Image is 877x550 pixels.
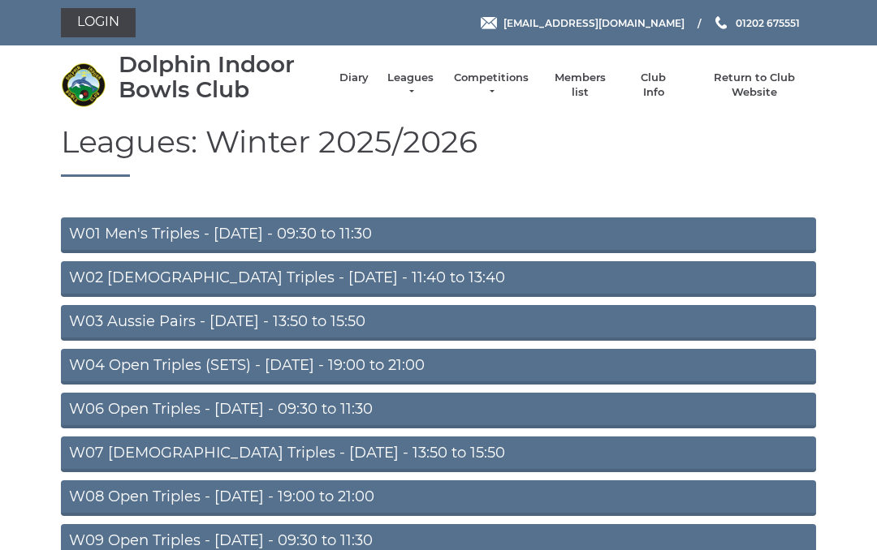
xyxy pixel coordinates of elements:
a: Competitions [452,71,530,100]
a: Diary [339,71,369,85]
span: 01202 675551 [736,16,800,28]
a: Members list [546,71,613,100]
a: Email [EMAIL_ADDRESS][DOMAIN_NAME] [481,15,685,31]
span: [EMAIL_ADDRESS][DOMAIN_NAME] [503,16,685,28]
a: Club Info [630,71,677,100]
img: Email [481,17,497,29]
a: Return to Club Website [693,71,816,100]
a: W03 Aussie Pairs - [DATE] - 13:50 to 15:50 [61,305,816,341]
a: Phone us 01202 675551 [713,15,800,31]
a: Login [61,8,136,37]
a: W07 [DEMOGRAPHIC_DATA] Triples - [DATE] - 13:50 to 15:50 [61,436,816,472]
a: W08 Open Triples - [DATE] - 19:00 to 21:00 [61,480,816,516]
a: W04 Open Triples (SETS) - [DATE] - 19:00 to 21:00 [61,349,816,385]
img: Phone us [715,16,727,29]
a: Leagues [385,71,436,100]
a: W06 Open Triples - [DATE] - 09:30 to 11:30 [61,393,816,428]
a: W02 [DEMOGRAPHIC_DATA] Triples - [DATE] - 11:40 to 13:40 [61,261,816,297]
img: Dolphin Indoor Bowls Club [61,62,106,107]
h1: Leagues: Winter 2025/2026 [61,125,816,178]
a: W01 Men's Triples - [DATE] - 09:30 to 11:30 [61,217,816,253]
div: Dolphin Indoor Bowls Club [119,52,323,102]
